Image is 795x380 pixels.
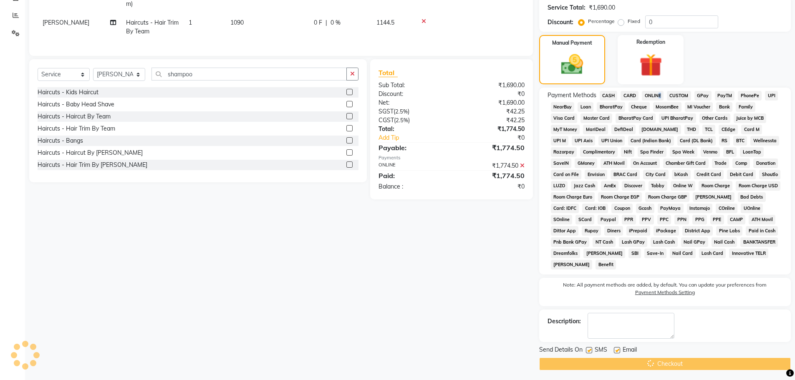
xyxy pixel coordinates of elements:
[372,81,452,90] div: Sub Total:
[575,215,594,224] span: SCard
[611,204,633,213] span: Coupon
[667,91,691,101] span: CUSTOM
[651,237,678,247] span: Lash Cash
[601,159,627,168] span: ATH Movil
[699,181,732,191] span: Room Charge
[642,91,664,101] span: ONLINE
[741,204,763,213] span: UOnline
[452,125,531,133] div: ₹1,774.50
[740,147,764,157] span: LoanTap
[628,249,641,258] span: SBI
[659,113,696,123] span: UPI BharatPay
[738,192,766,202] span: Bad Debts
[43,19,89,26] span: [PERSON_NAME]
[693,192,734,202] span: [PERSON_NAME]
[38,100,114,109] div: Haircuts - Baby Head Shave
[727,215,746,224] span: CAMP
[372,171,452,181] div: Paid:
[580,147,618,157] span: Complimentary
[551,237,590,247] span: Pnb Bank GPay
[741,125,762,134] span: Card M
[674,215,689,224] span: PPN
[575,159,597,168] span: GMoney
[685,102,713,112] span: MI Voucher
[712,237,737,247] span: Nail Cash
[372,143,452,153] div: Payable:
[628,102,650,112] span: Cheque
[657,215,671,224] span: PPC
[631,159,660,168] span: On Account
[551,113,578,123] span: Visa Card
[548,281,782,299] label: Note: All payment methods are added, by default. You can update your preferences from
[740,237,778,247] span: BANKTANSFER
[616,113,656,123] span: BharatPay Card
[658,204,684,213] span: PayMaya
[554,52,590,77] img: _cash.svg
[314,18,322,27] span: 0 F
[734,113,767,123] span: Juice by MCB
[682,226,713,236] span: District App
[379,108,394,115] span: SGST
[729,249,768,258] span: Innovative TELR
[572,136,595,146] span: UPI Axis
[644,249,666,258] span: Save-In
[372,133,464,142] a: Add Tip
[749,215,775,224] span: ATH Movil
[230,19,244,26] span: 1090
[38,124,115,133] div: Haircuts - Hair Trim By Team
[551,192,595,202] span: Room Charge Euro
[326,18,327,27] span: |
[600,91,618,101] span: CASH
[628,18,640,25] label: Fixed
[765,91,778,101] span: UPI
[452,143,531,153] div: ₹1,774.50
[736,181,780,191] span: Room Charge USD
[452,161,531,170] div: ₹1,774.50
[719,125,738,134] span: CEdge
[597,102,625,112] span: BharatPay
[621,91,639,101] span: CARD
[736,102,755,112] span: Family
[753,159,778,168] span: Donation
[692,215,707,224] span: PPG
[671,181,696,191] span: Online W
[626,226,650,236] span: iPrepaid
[611,125,636,134] span: DefiDeal
[621,147,634,157] span: Nift
[723,147,737,157] span: BFL
[551,249,580,258] span: Dreamfolks
[702,125,716,134] span: TCL
[551,260,593,269] span: [PERSON_NAME]
[632,51,669,79] img: _gift.svg
[710,215,724,224] span: PPE
[687,204,713,213] span: Instamojo
[38,112,111,121] div: Haircuts - Haircut By Team
[578,102,593,112] span: Loan
[548,91,596,100] span: Payment Methods
[372,161,452,170] div: ONLINE
[694,91,712,101] span: GPay
[379,154,524,161] div: Payments
[588,18,615,25] label: Percentage
[376,19,394,26] span: 1144.5
[716,226,742,236] span: Pine Labs
[571,181,598,191] span: Jazz Cash
[551,204,579,213] span: Card: IDFC
[727,170,756,179] span: Debit Card
[452,98,531,107] div: ₹1,690.00
[38,161,147,169] div: Haircuts - Hair Trim By [PERSON_NAME]
[465,133,531,142] div: ₹0
[619,237,647,247] span: Lash GPay
[663,159,709,168] span: Chamber Gift Card
[672,170,691,179] span: bKash
[126,19,179,35] span: Haircuts - Hair Trim By Team
[732,159,750,168] span: Comp
[452,90,531,98] div: ₹0
[372,116,452,125] div: ( )
[684,125,699,134] span: THD
[623,345,637,356] span: Email
[719,136,730,146] span: RS
[670,249,696,258] span: Nail Card
[604,226,623,236] span: Diners
[595,345,607,356] span: SMS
